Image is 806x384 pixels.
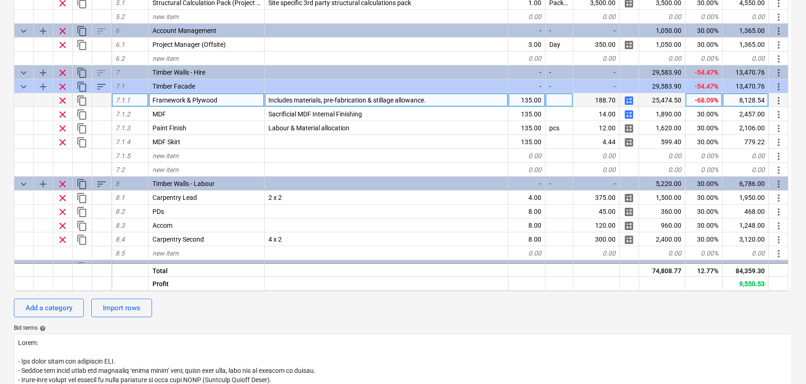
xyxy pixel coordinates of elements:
[508,135,546,149] div: 135.00
[685,260,723,274] div: -7,880,100.00%
[639,121,685,135] div: 1,620.00
[639,51,685,65] div: 0.00
[573,93,620,107] div: 188.70
[723,246,769,260] div: 0.00
[723,135,769,149] div: 779.22
[723,177,769,191] div: 6,786.00
[685,93,723,107] div: -68.09%
[573,10,620,24] div: 0.00
[723,263,769,277] div: 84,359.30
[152,55,178,62] span: new item
[623,95,635,106] span: Manage detailed breakdown for the row
[639,163,685,177] div: 0.00
[639,93,685,107] div: 25,474.50
[508,24,546,38] div: -
[57,123,68,134] span: Remove row
[115,236,125,243] span: 8.4
[57,220,68,231] span: Remove row
[57,206,68,218] span: Remove row
[773,81,784,92] span: More actions
[623,123,635,134] span: Manage detailed breakdown for the row
[546,260,573,274] div: -
[152,166,178,173] span: new item
[152,152,178,160] span: new item
[573,246,620,260] div: 0.00
[723,79,769,93] div: 13,470.76
[573,191,620,205] div: 375.00
[685,263,723,277] div: 12.77%
[57,39,68,51] span: Remove row
[623,234,635,245] span: Manage detailed breakdown for the row
[639,38,685,51] div: 1,050.00
[268,96,426,104] span: Includes materials, pre-fabrication & stillage allowance.
[723,163,769,177] div: 0.00
[152,110,166,118] span: MDF
[573,177,620,191] div: -
[685,205,723,218] div: 30.00%
[573,232,620,246] div: 300.00
[639,65,685,79] div: 29,583.90
[685,121,723,135] div: 30.00%
[268,236,282,243] span: 4 x 2
[639,246,685,260] div: 0.00
[38,262,49,273] span: Add sub category to row
[18,262,29,273] span: Collapse category
[639,218,685,232] div: 960.00
[773,39,784,51] span: More actions
[685,38,723,51] div: 30.00%
[639,260,685,274] div: 0.01
[773,192,784,204] span: More actions
[723,205,769,218] div: 468.00
[685,232,723,246] div: 30.00%
[639,135,685,149] div: 599.40
[508,51,546,65] div: 0.00
[773,179,784,190] span: More actions
[18,81,29,92] span: Collapse category
[508,246,546,260] div: 0.00
[152,180,215,187] span: Timber Walls - Labour
[639,177,685,191] div: 5,220.00
[115,110,130,118] span: 7.1.2
[115,138,130,146] span: 7.1.4
[152,236,204,243] span: Carpentry Second
[685,24,723,38] div: 30.00%
[773,95,784,106] span: More actions
[573,121,620,135] div: 12.00
[573,107,620,121] div: 14.00
[685,246,723,260] div: 0.00%
[508,149,546,163] div: 0.00
[639,205,685,218] div: 360.00
[268,124,349,132] span: Labour & Material allocation
[723,10,769,24] div: 0.00
[115,180,119,187] span: 8
[723,51,769,65] div: 0.00
[773,67,784,78] span: More actions
[152,222,172,229] span: Accom
[773,220,784,231] span: More actions
[573,38,620,51] div: 350.00
[773,53,784,64] span: More actions
[115,194,125,201] span: 8.1
[723,277,769,291] div: 9,550.53
[57,137,68,148] span: Remove row
[773,234,784,245] span: More actions
[723,38,769,51] div: 1,365.00
[91,299,152,317] button: Import rows
[639,10,685,24] div: 0.00
[546,177,573,191] div: -
[639,263,685,277] div: 74,808.77
[38,325,46,332] span: help
[685,79,723,93] div: -54.47%
[639,79,685,93] div: 29,583.90
[57,262,68,273] span: Remove row
[508,93,546,107] div: 135.00
[76,26,88,37] span: Duplicate category
[152,13,178,20] span: new item
[57,67,68,78] span: Remove row
[152,250,178,257] span: new item
[57,26,68,37] span: Remove row
[760,339,806,384] iframe: Chat Widget
[152,27,216,34] span: Account Management
[573,218,620,232] div: 120.00
[96,179,107,190] span: Sort rows within category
